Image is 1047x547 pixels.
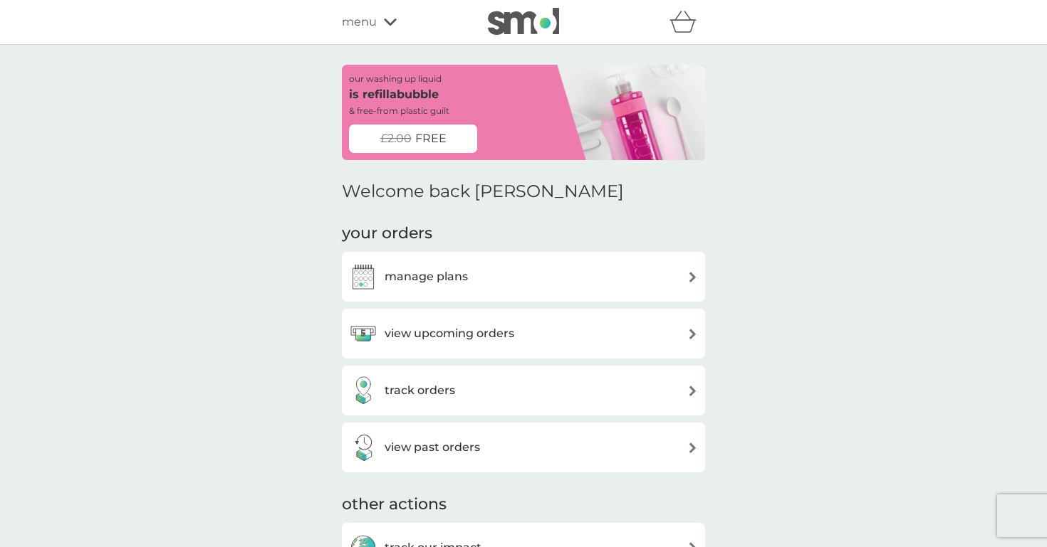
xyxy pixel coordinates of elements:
[349,72,442,85] p: our washing up liquid
[670,8,705,36] div: basket
[342,494,447,516] h3: other actions
[687,272,698,282] img: arrow right
[687,386,698,396] img: arrow right
[380,129,412,148] span: £2.00
[385,438,480,457] h3: view past orders
[342,181,624,202] h2: Welcome back [PERSON_NAME]
[687,329,698,339] img: arrow right
[687,442,698,453] img: arrow right
[349,85,439,104] p: is refillabubble
[385,267,468,286] h3: manage plans
[385,381,455,400] h3: track orders
[349,104,449,117] p: & free-from plastic guilt
[488,8,559,35] img: smol
[342,13,377,31] span: menu
[385,324,514,343] h3: view upcoming orders
[415,129,447,148] span: FREE
[342,223,432,245] h3: your orders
